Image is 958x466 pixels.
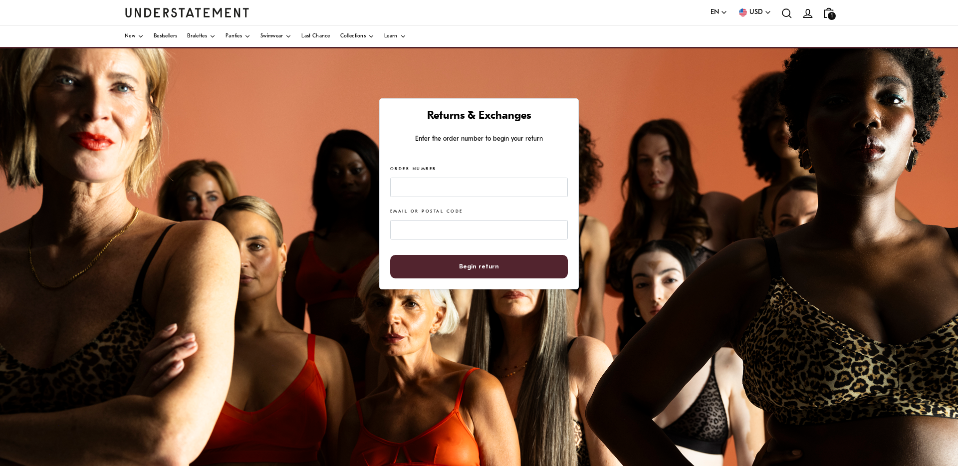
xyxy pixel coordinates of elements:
[187,34,207,39] span: Bralettes
[260,26,291,47] a: Swimwear
[828,12,836,20] span: 1
[226,34,242,39] span: Panties
[384,26,406,47] a: Learn
[125,8,249,17] a: Understatement Homepage
[301,34,330,39] span: Last Chance
[384,34,398,39] span: Learn
[711,7,727,18] button: EN
[154,26,177,47] a: Bestsellers
[749,7,763,18] span: USD
[154,34,177,39] span: Bestsellers
[390,209,463,215] label: Email or Postal Code
[226,26,250,47] a: Panties
[390,166,437,173] label: Order Number
[818,2,839,23] a: 1
[301,26,330,47] a: Last Chance
[187,26,216,47] a: Bralettes
[125,34,135,39] span: New
[260,34,283,39] span: Swimwear
[390,134,568,144] p: Enter the order number to begin your return
[459,255,499,278] span: Begin return
[340,34,366,39] span: Collections
[390,255,568,278] button: Begin return
[390,109,568,124] h1: Returns & Exchanges
[737,7,771,18] button: USD
[340,26,374,47] a: Collections
[711,7,719,18] span: EN
[125,26,144,47] a: New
